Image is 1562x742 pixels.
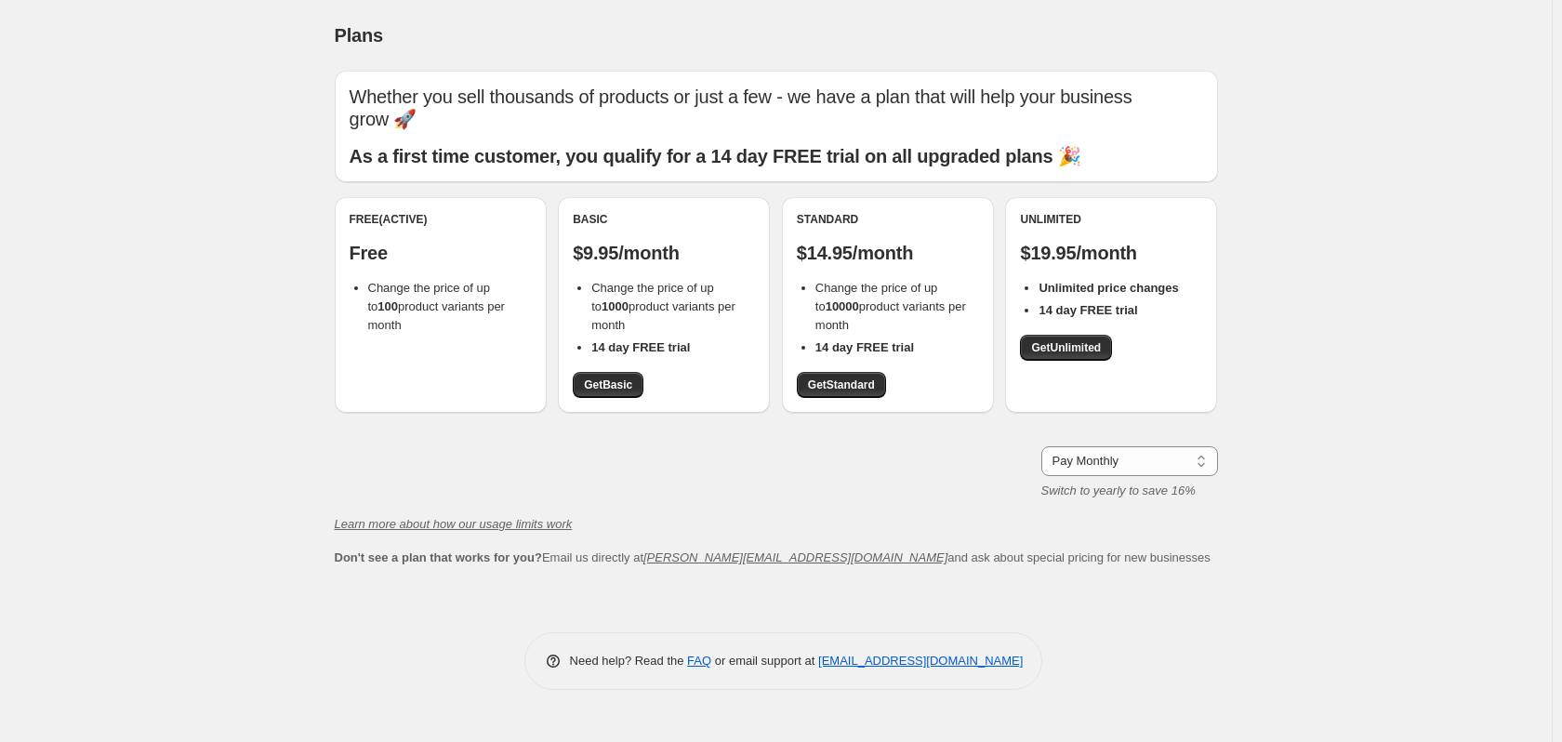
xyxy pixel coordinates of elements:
[573,372,643,398] a: GetBasic
[815,281,966,332] span: Change the price of up to product variants per month
[350,86,1203,130] p: Whether you sell thousands of products or just a few - we have a plan that will help your busines...
[1041,484,1196,497] i: Switch to yearly to save 16%
[1039,303,1137,317] b: 14 day FREE trial
[350,146,1081,166] b: As a first time customer, you qualify for a 14 day FREE trial on all upgraded plans 🎉
[350,212,532,227] div: Free (Active)
[797,242,979,264] p: $14.95/month
[591,340,690,354] b: 14 day FREE trial
[687,654,711,668] a: FAQ
[602,299,629,313] b: 1000
[350,242,532,264] p: Free
[1020,242,1202,264] p: $19.95/month
[1039,281,1178,295] b: Unlimited price changes
[335,517,573,531] a: Learn more about how our usage limits work
[573,242,755,264] p: $9.95/month
[570,654,688,668] span: Need help? Read the
[711,654,818,668] span: or email support at
[808,378,875,392] span: Get Standard
[1020,335,1112,361] a: GetUnlimited
[815,340,914,354] b: 14 day FREE trial
[826,299,859,313] b: 10000
[643,550,947,564] a: [PERSON_NAME][EMAIL_ADDRESS][DOMAIN_NAME]
[818,654,1023,668] a: [EMAIL_ADDRESS][DOMAIN_NAME]
[377,299,398,313] b: 100
[1020,212,1202,227] div: Unlimited
[1031,340,1101,355] span: Get Unlimited
[335,550,542,564] b: Don't see a plan that works for you?
[573,212,755,227] div: Basic
[797,212,979,227] div: Standard
[368,281,505,332] span: Change the price of up to product variants per month
[584,378,632,392] span: Get Basic
[335,550,1211,564] span: Email us directly at and ask about special pricing for new businesses
[797,372,886,398] a: GetStandard
[335,25,383,46] span: Plans
[591,281,735,332] span: Change the price of up to product variants per month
